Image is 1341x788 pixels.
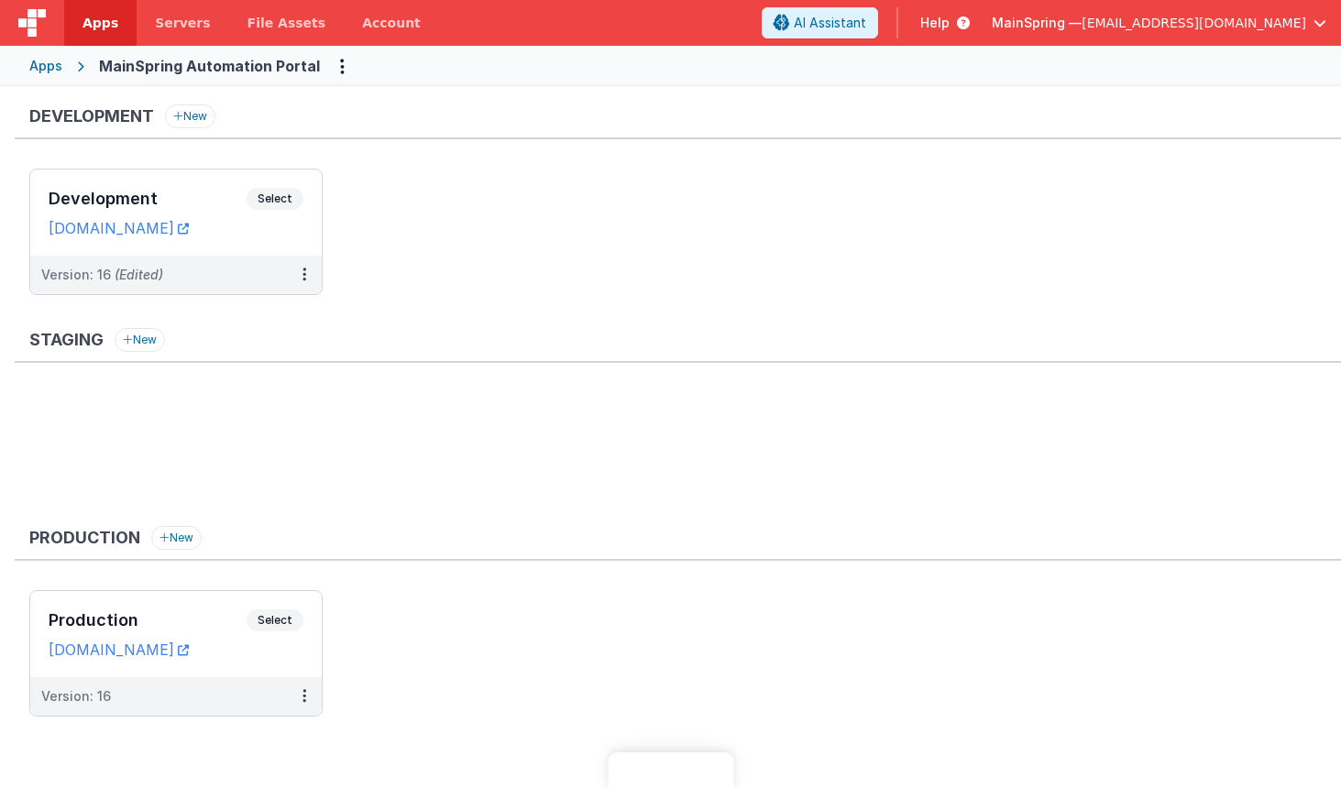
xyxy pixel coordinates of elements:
div: Apps [29,57,62,75]
div: Version: 16 [41,687,111,706]
div: Version: 16 [41,266,163,284]
button: Options [327,51,357,81]
h3: Development [49,190,247,208]
span: Servers [155,14,210,32]
span: [EMAIL_ADDRESS][DOMAIN_NAME] [1082,14,1306,32]
span: (Edited) [115,267,163,282]
h3: Development [29,107,154,126]
h3: Production [29,529,140,547]
a: [DOMAIN_NAME] [49,640,189,659]
span: Help [920,14,950,32]
a: [DOMAIN_NAME] [49,219,189,237]
button: AI Assistant [762,7,878,38]
span: Apps [82,14,118,32]
span: File Assets [247,14,326,32]
span: AI Assistant [794,14,866,32]
span: Select [247,188,303,210]
button: New [115,328,165,352]
button: New [165,104,215,128]
div: MainSpring Automation Portal [99,55,320,77]
span: Select [247,609,303,631]
button: MainSpring — [EMAIL_ADDRESS][DOMAIN_NAME] [992,14,1326,32]
h3: Production [49,611,247,629]
h3: Staging [29,331,104,349]
button: New [151,526,202,550]
span: MainSpring — [992,14,1082,32]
